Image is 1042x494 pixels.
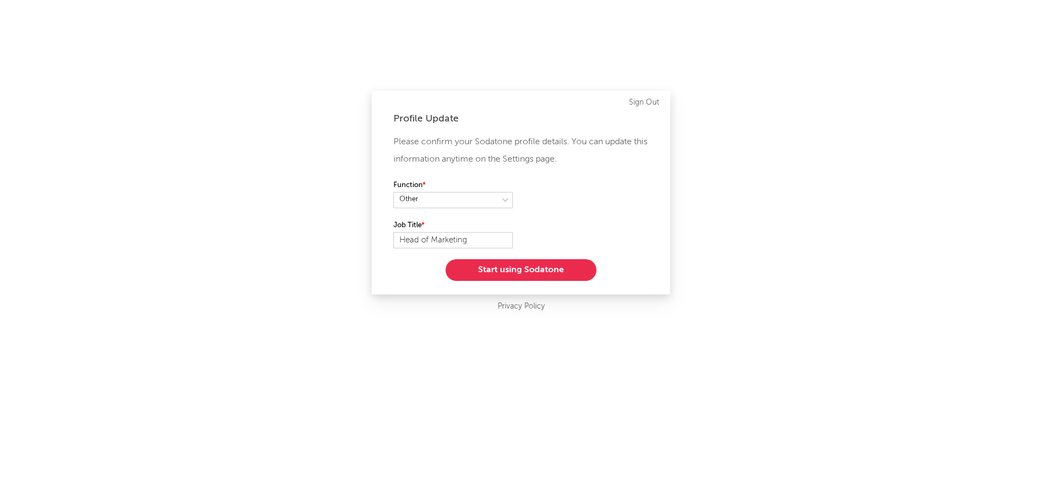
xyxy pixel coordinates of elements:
label: Job Title [393,219,513,232]
button: Start using Sodatone [446,259,596,281]
a: Sign Out [629,96,659,109]
label: Function [393,179,513,192]
a: Privacy Policy [498,300,545,313]
p: Please confirm your Sodatone profile details. You can update this information anytime on the Sett... [393,133,649,168]
div: Profile Update [393,112,649,125]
